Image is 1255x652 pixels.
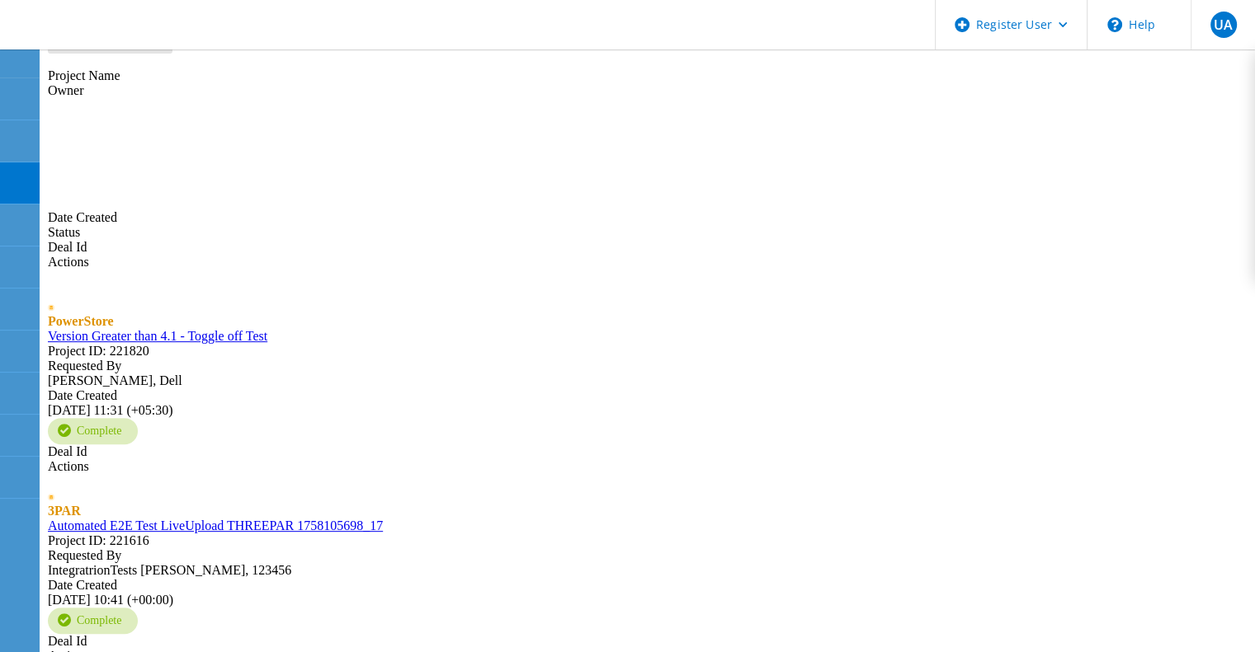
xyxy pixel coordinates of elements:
[48,418,138,444] div: Complete
[48,98,1248,225] div: Date Created
[48,388,1248,418] div: [DATE] 11:31 (+05:30)
[48,344,149,358] span: Project ID: 221820
[48,459,1248,474] div: Actions
[48,314,114,328] span: PowerStore
[48,578,1248,607] div: [DATE] 10:41 (+00:00)
[48,548,1248,578] div: IntegratrionTests [PERSON_NAME], 123456
[48,388,1248,403] div: Date Created
[48,255,1248,270] div: Actions
[48,504,81,518] span: 3PAR
[48,329,267,343] a: Version Greater than 4.1 - Toggle off Test
[48,518,383,532] a: Automated E2E Test LiveUpload THREEPAR 1758105698_17
[48,359,1248,388] div: [PERSON_NAME], Dell
[48,444,1248,459] div: Deal Id
[48,578,1248,593] div: Date Created
[48,533,149,547] span: Project ID: 221616
[48,607,138,634] div: Complete
[1214,18,1233,31] span: UA
[48,68,1248,83] div: Project Name
[48,225,1248,240] div: Status
[48,634,1248,649] div: Deal Id
[1107,17,1122,32] svg: \n
[48,240,1248,255] div: Deal Id
[17,32,194,46] a: Live Optics Dashboard
[48,359,1248,373] div: Requested By
[48,83,1248,98] div: Owner
[48,548,1248,563] div: Requested By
